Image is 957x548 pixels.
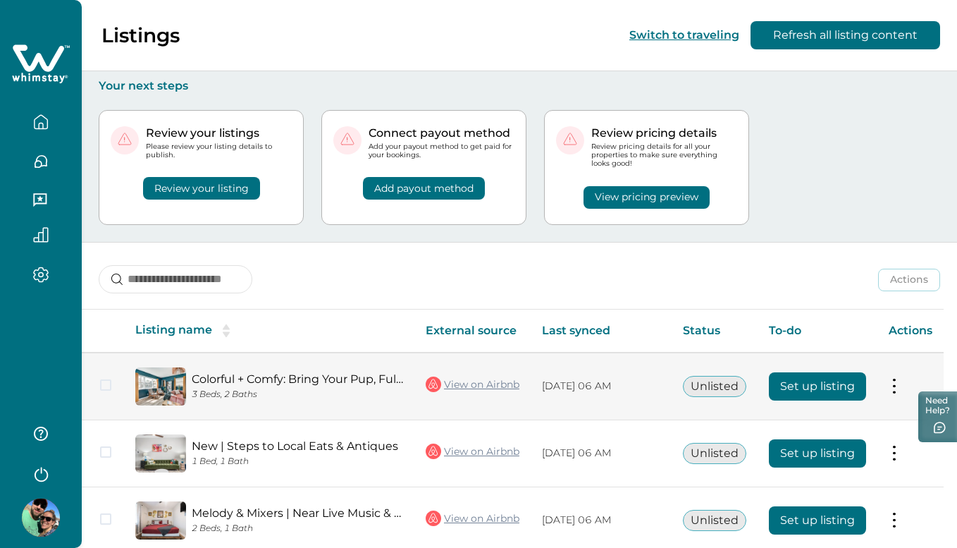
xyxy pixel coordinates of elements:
th: Listing name [124,310,414,353]
button: Unlisted [683,443,746,464]
button: Review your listing [143,177,260,200]
img: propertyImage_Colorful + Comfy: Bring Your Pup, Fully Fenced [135,367,186,406]
th: External source [414,310,531,353]
p: [DATE] 06 AM [542,446,660,461]
p: [DATE] 06 AM [542,513,660,528]
button: Add payout method [363,177,485,200]
button: View pricing preview [584,186,710,209]
p: Review pricing details for all your properties to make sure everything looks good! [591,142,737,169]
img: propertyImage_New | Steps to Local Eats & Antiques [135,434,186,473]
th: Actions [877,310,944,353]
p: 1 Bed, 1 Bath [192,456,403,467]
p: Review pricing details [591,126,737,140]
p: Review your listings [146,126,292,140]
button: Set up listing [769,372,866,401]
button: Unlisted [683,376,746,397]
img: Whimstay Host [22,499,60,537]
button: Switch to traveling [629,28,739,42]
p: Please review your listing details to publish. [146,142,292,159]
img: propertyImage_Melody & Mixers | Near Live Music & Nightlife [135,501,186,540]
p: Listings [101,23,180,47]
p: Connect payout method [369,126,514,140]
button: Refresh all listing content [751,21,940,49]
button: Actions [878,269,940,291]
button: Set up listing [769,506,866,535]
a: View on Airbnb [426,375,519,394]
p: 2 Beds, 1 Bath [192,523,403,534]
a: View on Airbnb [426,442,519,461]
p: Add your payout method to get paid for your bookings. [369,142,514,159]
a: View on Airbnb [426,509,519,528]
p: [DATE] 06 AM [542,379,660,394]
button: Unlisted [683,510,746,531]
a: New | Steps to Local Eats & Antiques [192,439,403,453]
a: Melody & Mixers | Near Live Music & Nightlife [192,506,403,520]
p: Your next steps [99,79,940,93]
th: Status [672,310,758,353]
p: 3 Beds, 2 Baths [192,389,403,400]
th: Last synced [531,310,672,353]
th: To-do [758,310,877,353]
a: Colorful + Comfy: Bring Your Pup, Fully Fenced [192,372,403,386]
button: Set up listing [769,439,866,468]
button: sorting [212,324,240,338]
